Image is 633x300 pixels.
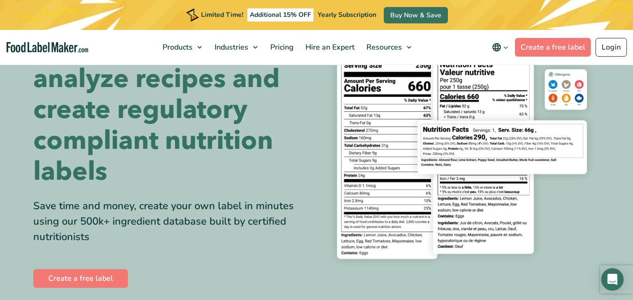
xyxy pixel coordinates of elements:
a: Resources [361,30,416,65]
a: Hire an Expert [300,30,358,65]
span: Resources [364,42,403,52]
span: Yearly Subscription [318,10,376,19]
a: Products [157,30,207,65]
span: Pricing [268,42,295,52]
a: Buy Now & Save [384,7,448,23]
a: Login [596,38,627,57]
span: Limited Time! [201,10,243,19]
span: Additional 15% OFF [247,8,313,22]
a: Create a free label [515,38,591,57]
a: Create a free label [33,269,128,288]
span: Hire an Expert [303,42,356,52]
h1: Food Label Maker helps you easily analyze recipes and create regulatory compliant nutrition labels [33,2,310,187]
div: Open Intercom Messenger [601,268,624,291]
a: Pricing [265,30,298,65]
span: Products [160,42,194,52]
div: Save time and money, create your own label in minutes using our 500k+ ingredient database built b... [33,198,310,245]
a: Industries [209,30,262,65]
span: Industries [212,42,249,52]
